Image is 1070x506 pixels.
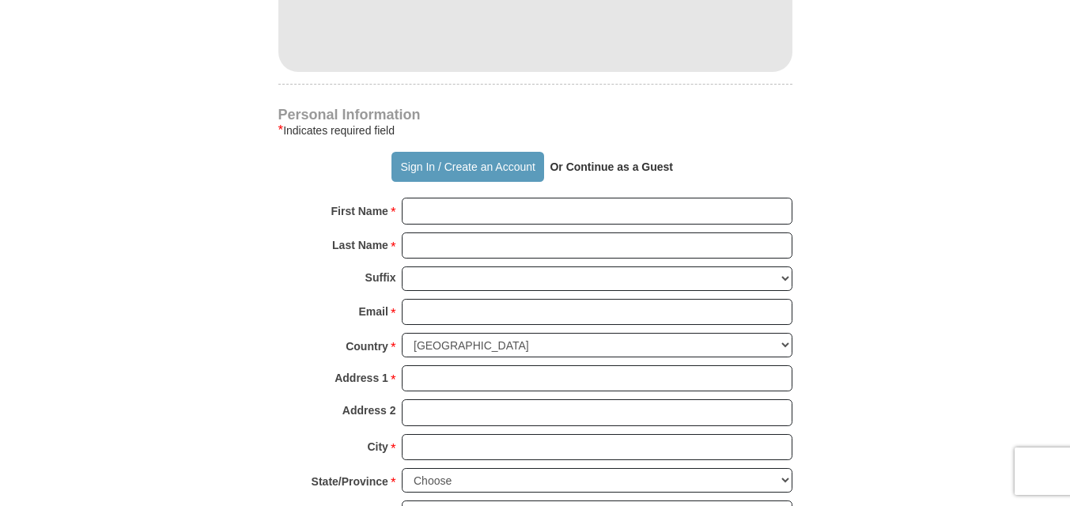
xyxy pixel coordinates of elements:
[342,399,396,421] strong: Address 2
[278,108,792,121] h4: Personal Information
[331,200,388,222] strong: First Name
[359,300,388,323] strong: Email
[278,121,792,140] div: Indicates required field
[332,234,388,256] strong: Last Name
[335,367,388,389] strong: Address 1
[391,152,544,182] button: Sign In / Create an Account
[365,266,396,289] strong: Suffix
[367,436,388,458] strong: City
[312,470,388,493] strong: State/Province
[550,160,673,173] strong: Or Continue as a Guest
[346,335,388,357] strong: Country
